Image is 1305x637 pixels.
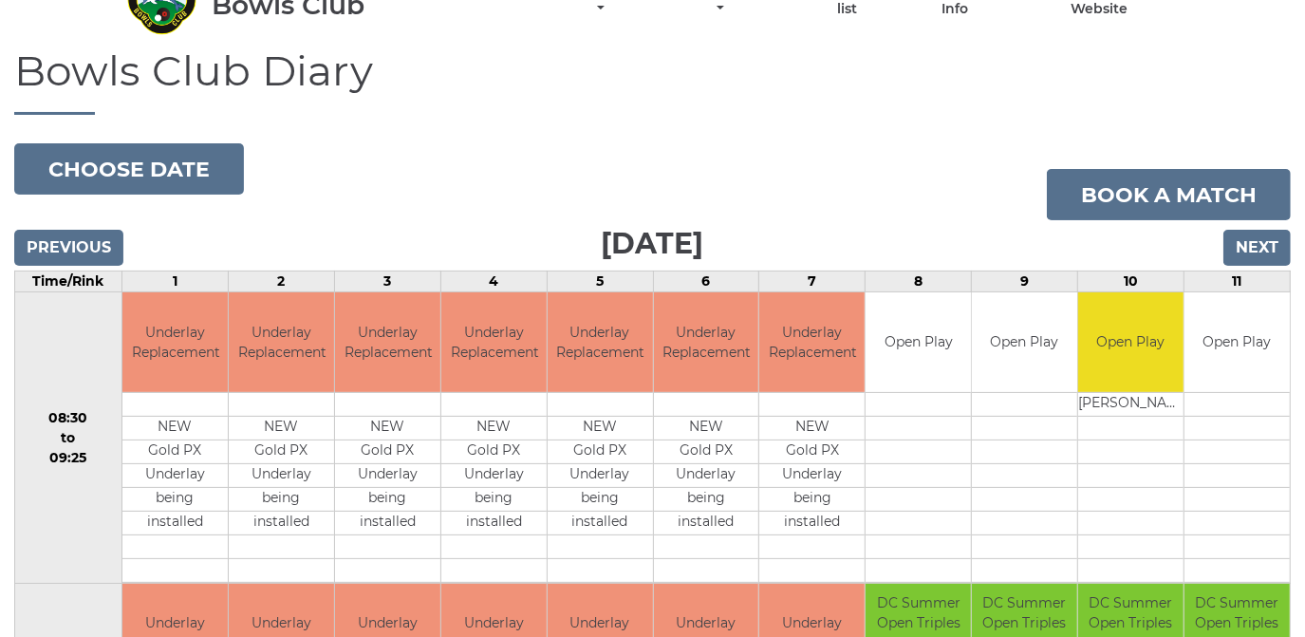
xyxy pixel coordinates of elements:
[15,272,122,292] td: Time/Rink
[548,440,653,463] td: Gold PX
[335,463,440,487] td: Underlay
[229,511,334,534] td: installed
[759,272,866,292] td: 7
[440,272,547,292] td: 4
[654,292,759,392] td: Underlay Replacement
[759,463,865,487] td: Underlay
[228,272,334,292] td: 2
[1184,292,1290,392] td: Open Play
[654,463,759,487] td: Underlay
[759,416,865,440] td: NEW
[1184,272,1291,292] td: 11
[548,292,653,392] td: Underlay Replacement
[335,416,440,440] td: NEW
[122,511,228,534] td: installed
[654,440,759,463] td: Gold PX
[866,272,972,292] td: 8
[14,143,244,195] button: Choose date
[441,511,547,534] td: installed
[972,272,1078,292] td: 9
[441,440,547,463] td: Gold PX
[759,511,865,534] td: installed
[441,416,547,440] td: NEW
[335,487,440,511] td: being
[122,463,228,487] td: Underlay
[441,463,547,487] td: Underlay
[441,487,547,511] td: being
[229,292,334,392] td: Underlay Replacement
[122,440,228,463] td: Gold PX
[1078,392,1184,416] td: [PERSON_NAME]
[759,487,865,511] td: being
[15,292,122,584] td: 08:30 to 09:25
[14,47,1291,115] h1: Bowls Club Diary
[334,272,440,292] td: 3
[335,440,440,463] td: Gold PX
[547,272,653,292] td: 5
[1223,230,1291,266] input: Next
[122,292,228,392] td: Underlay Replacement
[759,440,865,463] td: Gold PX
[548,487,653,511] td: being
[866,292,971,392] td: Open Play
[548,416,653,440] td: NEW
[654,416,759,440] td: NEW
[229,487,334,511] td: being
[759,292,865,392] td: Underlay Replacement
[229,440,334,463] td: Gold PX
[548,463,653,487] td: Underlay
[548,511,653,534] td: installed
[14,230,123,266] input: Previous
[121,272,228,292] td: 1
[653,272,759,292] td: 6
[229,463,334,487] td: Underlay
[654,487,759,511] td: being
[229,416,334,440] td: NEW
[335,511,440,534] td: installed
[1078,292,1184,392] td: Open Play
[122,416,228,440] td: NEW
[654,511,759,534] td: installed
[1047,169,1291,220] a: Book a match
[1078,272,1184,292] td: 10
[441,292,547,392] td: Underlay Replacement
[335,292,440,392] td: Underlay Replacement
[122,487,228,511] td: being
[972,292,1077,392] td: Open Play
